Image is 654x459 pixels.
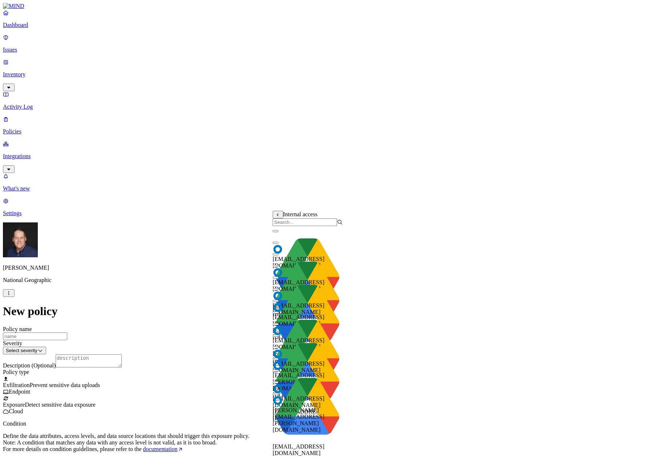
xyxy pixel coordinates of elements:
[273,326,283,336] img: okta2
[3,340,22,346] label: Severity
[3,34,651,53] a: Issues
[3,277,651,283] p: National Geographic
[143,446,177,452] span: documentation
[273,349,283,359] img: okta2
[3,210,651,217] p: Settings
[143,446,183,452] a: documentation
[273,256,342,326] img: google-drive
[3,173,651,192] a: What's new
[3,198,651,217] a: Settings
[283,211,318,217] span: Internal access
[3,382,30,388] span: Exfiltration
[3,3,24,9] img: MIND
[3,141,651,172] a: Integrations
[25,402,95,408] span: Detect sensitive data exposure
[273,314,342,384] img: google-drive
[273,407,324,433] span: [PERSON_NAME][EMAIL_ADDRESS][PERSON_NAME][DOMAIN_NAME]
[3,408,651,415] div: Cloud
[3,222,38,257] img: Mark DeCarlo
[273,361,283,371] img: okta2
[273,291,283,301] img: okta2
[3,326,32,332] label: Policy name
[3,362,56,369] label: Description (Optional)
[273,384,283,394] img: okta2
[3,91,651,110] a: Activity Log
[3,369,29,375] label: Policy type
[3,116,651,135] a: Policies
[3,71,651,78] p: Inventory
[3,153,651,160] p: Integrations
[273,443,324,456] span: [EMAIL_ADDRESS][DOMAIN_NAME]
[273,244,283,254] img: okta2
[3,333,67,340] input: name
[3,104,651,110] p: Activity Log
[3,265,651,271] p: [PERSON_NAME]
[273,233,342,302] img: google-drive
[273,267,283,278] img: okta2
[3,47,651,53] p: Issues
[3,420,651,427] p: Condition
[3,128,651,135] p: Policies
[3,388,651,395] div: Endpoint
[273,337,342,407] img: google-drive
[3,59,651,90] a: Inventory
[3,3,651,9] a: MIND
[3,22,651,28] p: Dashboard
[30,382,100,388] span: Prevent sensitive data uploads
[3,9,651,28] a: Dashboard
[273,218,337,226] input: Search...
[3,402,25,408] span: Exposure
[3,433,651,452] p: Define the data attributes, access levels, and data source locations that should trigger this exp...
[273,302,283,313] img: okta2
[273,372,342,442] img: google-drive
[3,185,651,192] p: What's new
[273,279,342,349] img: google-drive
[273,395,283,406] img: okta2
[3,305,651,318] h1: New policy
